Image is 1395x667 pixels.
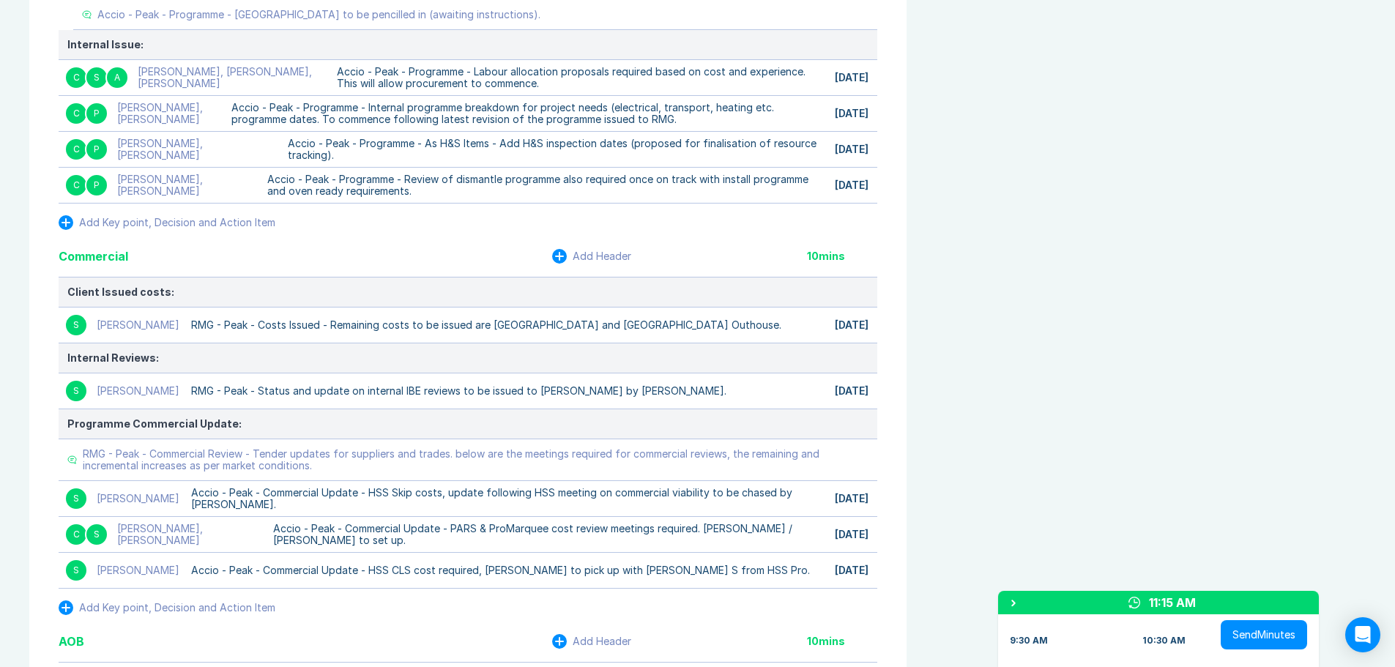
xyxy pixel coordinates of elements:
[1149,594,1196,611] div: 11:15 AM
[273,523,823,546] div: Accio - Peak - Commercial Update - PARS & ProMarquee cost review meetings required. [PERSON_NAME]...
[267,174,823,197] div: Accio - Peak - Programme - Review of dismantle programme also required once on track with install...
[117,102,220,125] div: [PERSON_NAME], [PERSON_NAME]
[97,564,179,576] div: [PERSON_NAME]
[835,385,868,397] div: [DATE]
[835,529,868,540] div: [DATE]
[59,215,275,230] button: Add Key point, Decision and Action Item
[231,102,823,125] div: Accio - Peak - Programme - Internal programme breakdown for project needs (electrical, transport,...
[552,634,631,649] button: Add Header
[1010,635,1048,646] div: 9:30 AM
[97,493,179,504] div: [PERSON_NAME]
[835,493,868,504] div: [DATE]
[191,319,781,331] div: RMG - Peak - Costs Issued - Remaining costs to be issued are [GEOGRAPHIC_DATA] and [GEOGRAPHIC_DA...
[573,250,631,262] div: Add Header
[64,487,88,510] div: S
[97,319,179,331] div: [PERSON_NAME]
[117,138,276,161] div: [PERSON_NAME], [PERSON_NAME]
[85,138,108,161] div: P
[59,247,128,265] div: Commercial
[191,385,726,397] div: RMG - Peak - Status and update on internal IBE reviews to be issued to [PERSON_NAME] by [PERSON_N...
[807,250,877,262] div: 10 mins
[835,108,868,119] div: [DATE]
[83,448,868,472] div: RMG - Peak - Commercial Review - Tender updates for suppliers and trades. below are the meetings ...
[105,66,129,89] div: A
[64,523,88,546] div: C
[117,523,261,546] div: [PERSON_NAME], [PERSON_NAME]
[138,66,325,89] div: [PERSON_NAME], [PERSON_NAME], [PERSON_NAME]
[64,313,88,337] div: S
[85,66,108,89] div: S
[64,559,88,582] div: S
[835,319,868,331] div: [DATE]
[573,636,631,647] div: Add Header
[67,418,868,430] div: Programme Commercial Update:
[1142,635,1186,646] div: 10:30 AM
[85,174,108,197] div: P
[117,174,256,197] div: [PERSON_NAME], [PERSON_NAME]
[97,385,179,397] div: [PERSON_NAME]
[67,39,868,51] div: Internal Issue:
[64,379,88,403] div: S
[79,602,275,614] div: Add Key point, Decision and Action Item
[64,138,88,161] div: C
[59,633,84,650] div: AOB
[1221,620,1307,649] button: SendMinutes
[85,523,108,546] div: S
[64,66,88,89] div: C
[835,72,868,83] div: [DATE]
[807,636,877,647] div: 10 mins
[67,352,868,364] div: Internal Reviews:
[191,487,823,510] div: Accio - Peak - Commercial Update - HSS Skip costs, update following HSS meeting on commercial via...
[97,9,540,21] div: Accio - Peak - Programme - [GEOGRAPHIC_DATA] to be pencilled in (awaiting instructions).
[835,179,868,191] div: [DATE]
[64,174,88,197] div: C
[191,564,810,576] div: Accio - Peak - Commercial Update - HSS CLS cost required, [PERSON_NAME] to pick up with [PERSON_N...
[835,564,868,576] div: [DATE]
[1345,617,1380,652] div: Open Intercom Messenger
[337,66,823,89] div: Accio - Peak - Programme - Labour allocation proposals required based on cost and experience. Thi...
[288,138,823,161] div: Accio - Peak - Programme - As H&S Items - Add H&S inspection dates (proposed for finalisation of ...
[64,102,88,125] div: C
[85,102,108,125] div: P
[67,286,868,298] div: Client Issued costs:
[59,600,275,615] button: Add Key point, Decision and Action Item
[552,249,631,264] button: Add Header
[835,144,868,155] div: [DATE]
[79,217,275,228] div: Add Key point, Decision and Action Item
